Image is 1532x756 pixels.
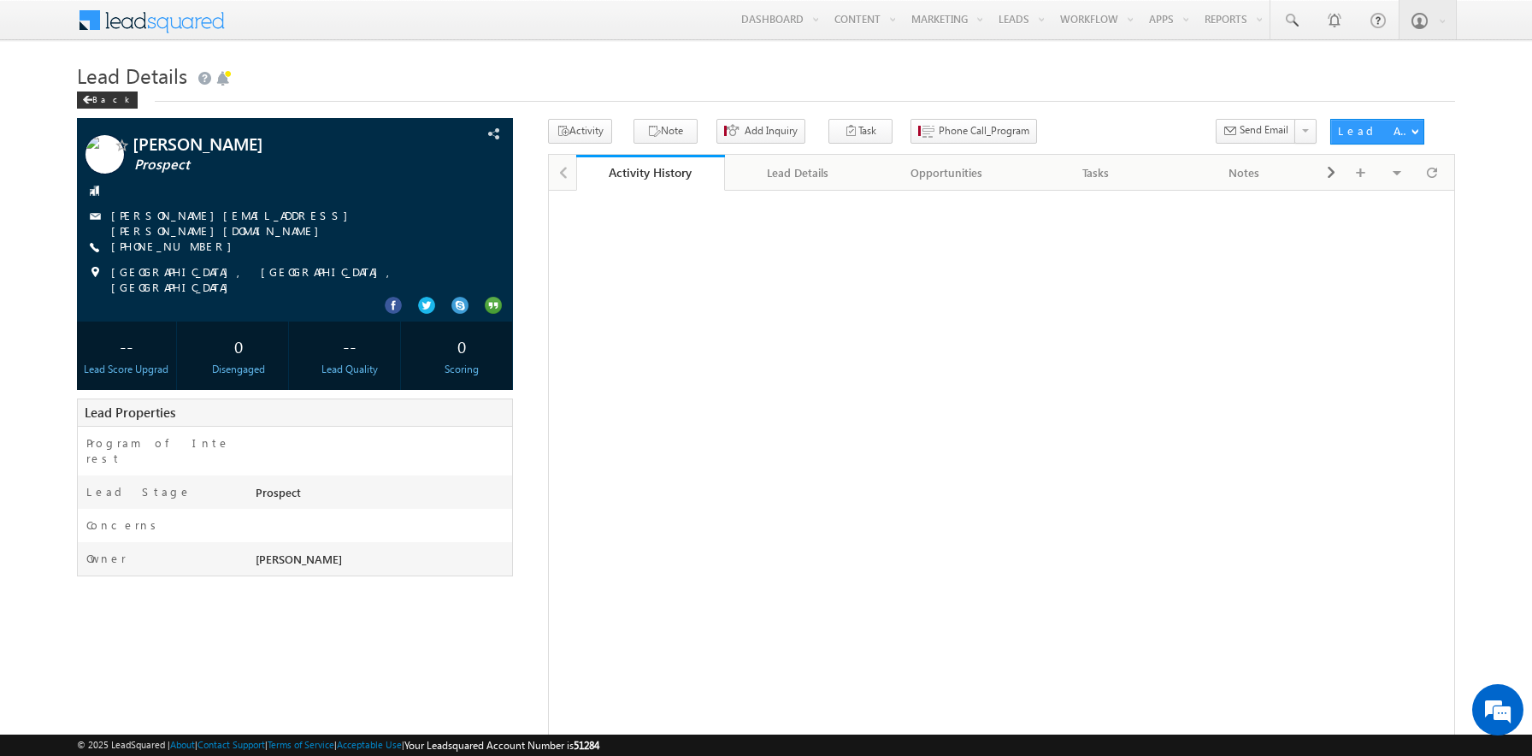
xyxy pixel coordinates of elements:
a: Terms of Service [268,739,334,750]
div: Back [77,92,138,109]
div: Opportunities [887,162,1006,183]
div: Notes [1184,162,1304,183]
label: Concerns [86,517,162,533]
div: 0 [192,330,284,362]
button: Phone Call_Program [910,119,1037,144]
a: Contact Support [197,739,265,750]
div: Lead Details [739,162,858,183]
img: Profile photo [85,135,124,180]
div: Activity History [589,164,712,180]
label: Owner [86,551,127,566]
span: Send Email [1240,122,1288,138]
a: Lead Details [725,155,874,191]
div: Tasks [1035,162,1155,183]
a: Opportunities [873,155,1022,191]
button: Send Email [1216,119,1296,144]
a: Tasks [1022,155,1170,191]
button: Activity [548,119,612,144]
button: Task [828,119,893,144]
span: [GEOGRAPHIC_DATA], [GEOGRAPHIC_DATA], [GEOGRAPHIC_DATA] [111,264,468,295]
span: Add Inquiry [745,123,798,139]
span: [PHONE_NUMBER] [111,239,240,256]
span: Prospect [134,157,407,174]
div: Lead Quality [304,362,396,377]
button: Note [633,119,698,144]
span: © 2025 LeadSquared | | | | | [77,737,599,753]
span: Your Leadsquared Account Number is [404,739,599,752]
a: About [170,739,195,750]
span: [PERSON_NAME] [256,552,342,566]
span: 51284 [574,739,599,752]
a: Notes [1170,155,1319,191]
span: Lead Properties [85,404,175,421]
div: 0 [416,330,508,362]
a: Back [77,91,146,105]
a: Acceptable Use [337,739,402,750]
label: Lead Stage [86,484,191,499]
div: Scoring [416,362,508,377]
span: Phone Call_Program [939,123,1029,139]
a: Activity History [576,155,725,191]
div: Disengaged [192,362,284,377]
span: Lead Details [77,62,187,89]
label: Program of Interest [86,435,235,466]
div: -- [81,330,173,362]
button: Add Inquiry [716,119,805,144]
div: -- [304,330,396,362]
div: Prospect [251,484,512,508]
span: [PERSON_NAME] [133,135,405,152]
button: Lead Actions [1330,119,1424,145]
div: Lead Actions [1338,123,1411,139]
div: Lead Score Upgrad [81,362,173,377]
a: [PERSON_NAME][EMAIL_ADDRESS][PERSON_NAME][DOMAIN_NAME] [111,208,356,238]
